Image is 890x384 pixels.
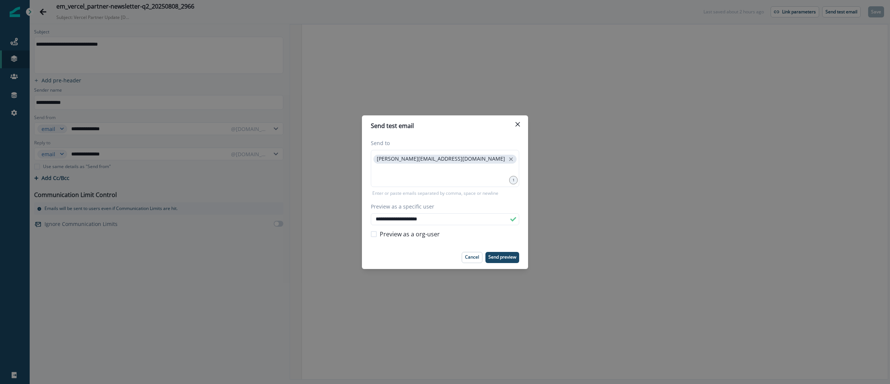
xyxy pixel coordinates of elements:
[371,139,515,147] label: Send to
[507,155,515,163] button: close
[371,190,500,197] p: Enter or paste emails separated by comma, space or newline
[371,121,414,130] p: Send test email
[512,118,524,130] button: Close
[488,255,516,260] p: Send preview
[462,252,482,263] button: Cancel
[371,203,515,210] label: Preview as a specific user
[465,255,479,260] p: Cancel
[509,176,518,184] div: 1
[485,252,519,263] button: Send preview
[377,156,505,162] p: [PERSON_NAME][EMAIL_ADDRESS][DOMAIN_NAME]
[380,230,440,239] span: Preview as a org-user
